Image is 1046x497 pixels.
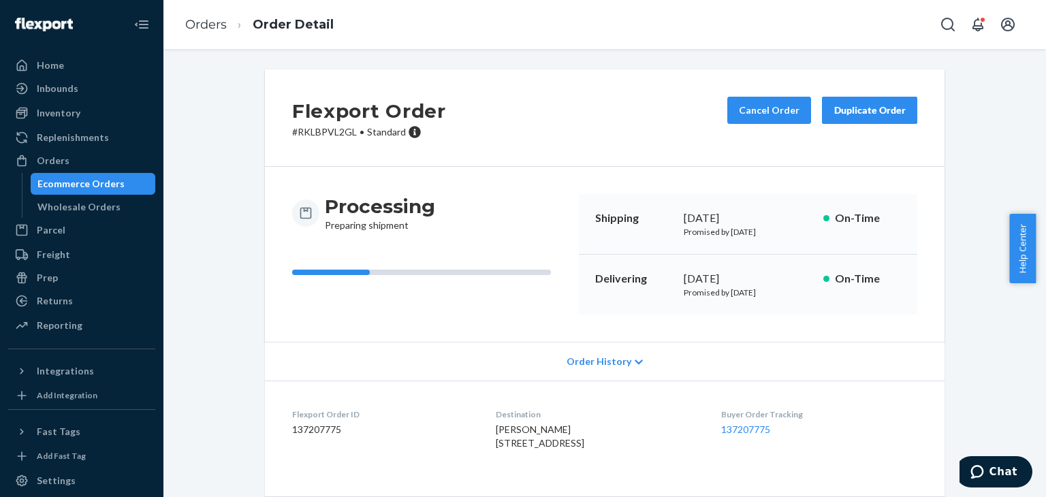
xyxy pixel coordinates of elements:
[8,150,155,172] a: Orders
[174,5,345,45] ol: breadcrumbs
[684,271,812,287] div: [DATE]
[567,355,631,368] span: Order History
[684,210,812,226] div: [DATE]
[325,194,435,232] div: Preparing shipment
[8,421,155,443] button: Fast Tags
[15,18,73,31] img: Flexport logo
[994,11,1021,38] button: Open account menu
[37,59,64,72] div: Home
[37,389,97,401] div: Add Integration
[8,127,155,148] a: Replenishments
[185,17,227,32] a: Orders
[8,267,155,289] a: Prep
[8,244,155,266] a: Freight
[721,423,770,435] a: 137207775
[8,54,155,76] a: Home
[360,126,364,138] span: •
[37,474,76,487] div: Settings
[37,154,69,167] div: Orders
[8,78,155,99] a: Inbounds
[292,125,446,139] p: # RKLBPVL2GL
[8,360,155,382] button: Integrations
[37,450,86,462] div: Add Fast Tag
[934,11,962,38] button: Open Search Box
[1009,214,1036,283] button: Help Center
[595,210,673,226] p: Shipping
[8,470,155,492] a: Settings
[8,448,155,464] a: Add Fast Tag
[31,196,156,218] a: Wholesale Orders
[684,287,812,298] p: Promised by [DATE]
[496,408,699,420] dt: Destination
[684,226,812,238] p: Promised by [DATE]
[37,425,80,438] div: Fast Tags
[37,223,65,237] div: Parcel
[8,102,155,124] a: Inventory
[128,11,155,38] button: Close Navigation
[37,319,82,332] div: Reporting
[8,387,155,404] a: Add Integration
[496,423,584,449] span: [PERSON_NAME] [STREET_ADDRESS]
[834,103,906,117] div: Duplicate Order
[8,290,155,312] a: Returns
[960,456,1032,490] iframe: Opens a widget where you can chat to one of our agents
[37,364,94,378] div: Integrations
[8,219,155,241] a: Parcel
[37,248,70,261] div: Freight
[964,11,992,38] button: Open notifications
[727,97,811,124] button: Cancel Order
[595,271,673,287] p: Delivering
[253,17,334,32] a: Order Detail
[292,423,474,436] dd: 137207775
[37,200,121,214] div: Wholesale Orders
[325,194,435,219] h3: Processing
[37,271,58,285] div: Prep
[721,408,917,420] dt: Buyer Order Tracking
[8,315,155,336] a: Reporting
[37,177,125,191] div: Ecommerce Orders
[822,97,917,124] button: Duplicate Order
[367,126,406,138] span: Standard
[37,106,80,120] div: Inventory
[37,131,109,144] div: Replenishments
[37,82,78,95] div: Inbounds
[31,173,156,195] a: Ecommerce Orders
[292,97,446,125] h2: Flexport Order
[292,408,474,420] dt: Flexport Order ID
[37,294,73,308] div: Returns
[835,210,901,226] p: On-Time
[835,271,901,287] p: On-Time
